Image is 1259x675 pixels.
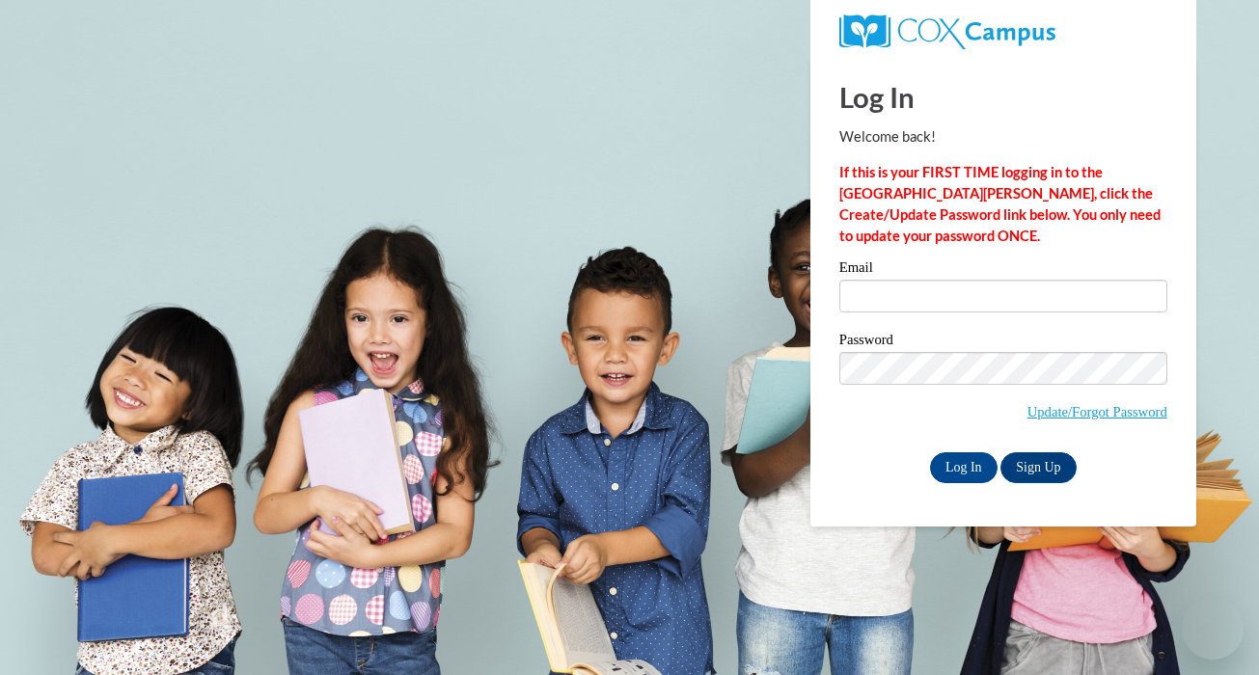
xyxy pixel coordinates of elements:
h1: Log In [839,77,1167,117]
img: COX Campus [839,14,1055,49]
a: COX Campus [839,14,1167,49]
p: Welcome back! [839,126,1167,148]
strong: If this is your FIRST TIME logging in to the [GEOGRAPHIC_DATA][PERSON_NAME], click the Create/Upd... [839,164,1161,244]
a: Update/Forgot Password [1027,404,1167,419]
a: Sign Up [1000,452,1076,483]
label: Password [839,333,1167,352]
label: Email [839,260,1167,280]
input: Log In [930,452,998,483]
iframe: Button to launch messaging window [1182,598,1244,660]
